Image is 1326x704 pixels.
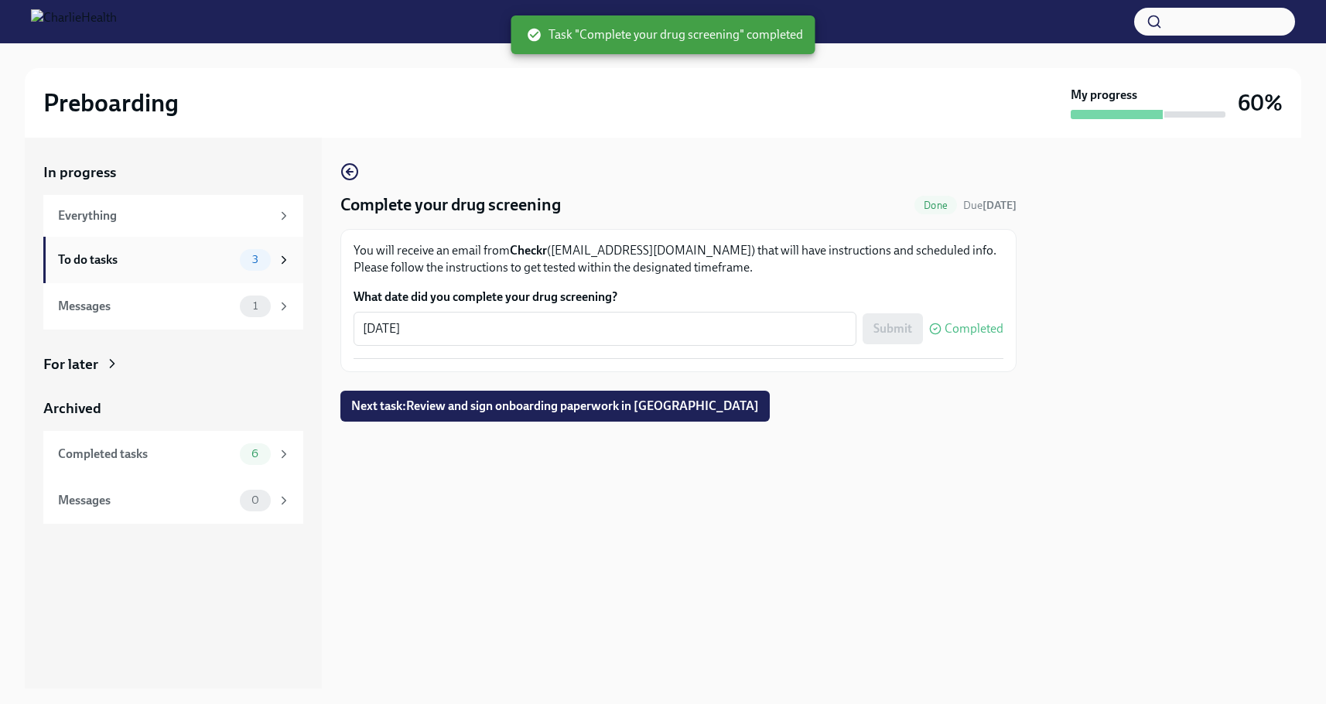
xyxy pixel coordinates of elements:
[58,492,234,509] div: Messages
[58,298,234,315] div: Messages
[945,323,1003,335] span: Completed
[43,354,303,374] a: For later
[363,320,847,338] textarea: [DATE]
[914,200,957,211] span: Done
[510,243,547,258] strong: Checkr
[43,162,303,183] a: In progress
[58,207,271,224] div: Everything
[963,198,1017,213] span: August 19th, 2025 08:00
[1238,89,1283,117] h3: 60%
[58,446,234,463] div: Completed tasks
[43,354,98,374] div: For later
[527,26,803,43] span: Task "Complete your drug screening" completed
[983,199,1017,212] strong: [DATE]
[31,9,117,34] img: CharlieHealth
[242,448,268,460] span: 6
[340,193,561,217] h4: Complete your drug screening
[963,199,1017,212] span: Due
[354,242,1003,276] p: You will receive an email from ([EMAIL_ADDRESS][DOMAIN_NAME]) that will have instructions and sch...
[43,398,303,419] a: Archived
[43,237,303,283] a: To do tasks3
[58,251,234,268] div: To do tasks
[243,254,268,265] span: 3
[340,391,770,422] button: Next task:Review and sign onboarding paperwork in [GEOGRAPHIC_DATA]
[354,289,1003,306] label: What date did you complete your drug screening?
[43,431,303,477] a: Completed tasks6
[1071,87,1137,104] strong: My progress
[244,300,267,312] span: 1
[351,398,759,414] span: Next task : Review and sign onboarding paperwork in [GEOGRAPHIC_DATA]
[43,283,303,330] a: Messages1
[43,195,303,237] a: Everything
[242,494,268,506] span: 0
[43,477,303,524] a: Messages0
[43,87,179,118] h2: Preboarding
